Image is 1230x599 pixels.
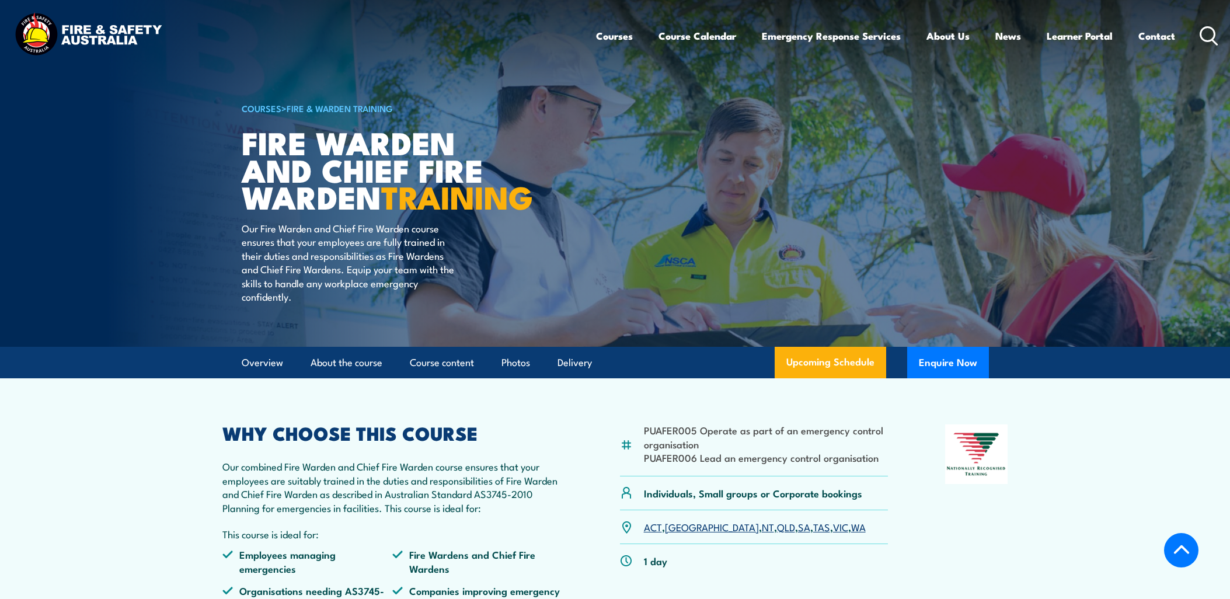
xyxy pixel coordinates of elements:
h1: Fire Warden and Chief Fire Warden [242,128,530,210]
li: Employees managing emergencies [222,548,393,575]
a: QLD [777,520,795,534]
a: WA [851,520,866,534]
a: Delivery [557,347,592,378]
p: This course is ideal for: [222,527,563,541]
p: Our combined Fire Warden and Chief Fire Warden course ensures that your employees are suitably tr... [222,459,563,514]
a: SA [798,520,810,534]
p: Our Fire Warden and Chief Fire Warden course ensures that your employees are fully trained in the... [242,221,455,303]
img: Nationally Recognised Training logo. [945,424,1008,484]
a: Emergency Response Services [762,20,901,51]
a: Fire & Warden Training [287,102,393,114]
a: [GEOGRAPHIC_DATA] [665,520,759,534]
a: VIC [833,520,848,534]
a: Courses [596,20,633,51]
a: TAS [813,520,830,534]
p: , , , , , , , [644,520,866,534]
a: NT [762,520,774,534]
a: About the course [311,347,382,378]
a: Course Calendar [658,20,736,51]
a: Course content [410,347,474,378]
a: Learner Portal [1047,20,1113,51]
li: PUAFER006 Lead an emergency control organisation [644,451,888,464]
a: About Us [926,20,970,51]
p: Individuals, Small groups or Corporate bookings [644,486,862,500]
button: Enquire Now [907,347,989,378]
a: Photos [501,347,530,378]
p: 1 day [644,554,667,567]
a: Upcoming Schedule [775,347,886,378]
h6: > [242,101,530,115]
a: Overview [242,347,283,378]
strong: TRAINING [381,172,533,220]
a: Contact [1138,20,1175,51]
li: PUAFER005 Operate as part of an emergency control organisation [644,423,888,451]
a: News [995,20,1021,51]
a: ACT [644,520,662,534]
h2: WHY CHOOSE THIS COURSE [222,424,563,441]
a: COURSES [242,102,281,114]
li: Fire Wardens and Chief Fire Wardens [392,548,563,575]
